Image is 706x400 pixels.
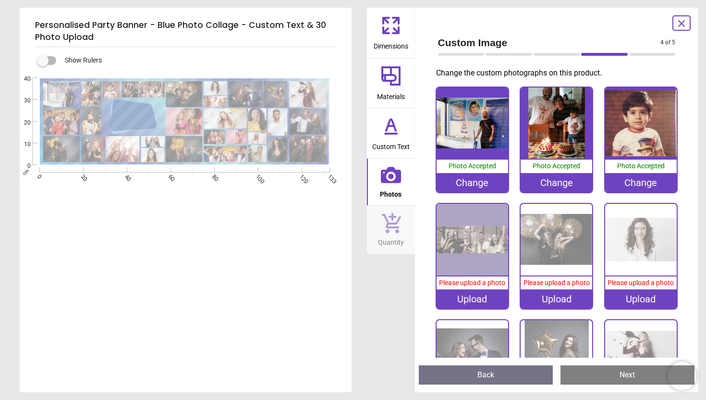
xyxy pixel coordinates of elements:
[437,289,508,309] div: Upload
[617,162,665,170] span: Photo Accepted
[523,279,590,287] span: Please upload a photo
[377,87,405,102] span: Materials
[297,173,304,179] span: 120
[608,279,674,287] span: Please upload a photo
[12,75,31,83] span: 40
[367,108,415,158] button: Custom Text
[12,162,31,170] span: 0
[560,365,694,385] button: Next
[79,173,85,179] span: 20
[521,289,592,309] div: Upload
[12,119,31,127] span: 20
[439,279,505,287] span: Please upload a photo
[367,8,415,58] button: Dimensions
[605,173,677,192] div: Change
[374,37,408,51] span: Dimensions
[436,68,683,78] p: Change the custom photographs on this product.
[372,137,410,152] span: Custom Text
[437,173,508,192] div: Change
[660,38,675,47] span: 4 of 5
[533,162,580,170] span: Photo Accepted
[210,173,216,179] span: 80
[22,168,30,176] span: cm
[367,206,415,254] button: Quantity
[12,140,31,149] span: 10
[419,365,553,385] button: Back
[449,162,496,170] span: Photo Accepted
[43,55,352,66] div: Show Rulers
[380,185,402,200] span: Photos
[35,173,41,179] span: 0
[166,173,172,179] span: 60
[12,97,31,105] span: 30
[378,233,404,248] span: Quantity
[367,159,415,206] button: Photos
[605,289,677,309] div: Upload
[122,173,129,179] span: 40
[326,173,332,179] span: 133
[438,36,661,50] span: Custom Image
[367,58,415,108] button: Materials
[35,15,336,47] h5: Personalised Party Banner - Blue Photo Collage - Custom Text & 30 Photo Upload
[254,173,260,179] span: 100
[668,362,696,390] iframe: Brevo live chat
[521,173,592,192] div: Change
